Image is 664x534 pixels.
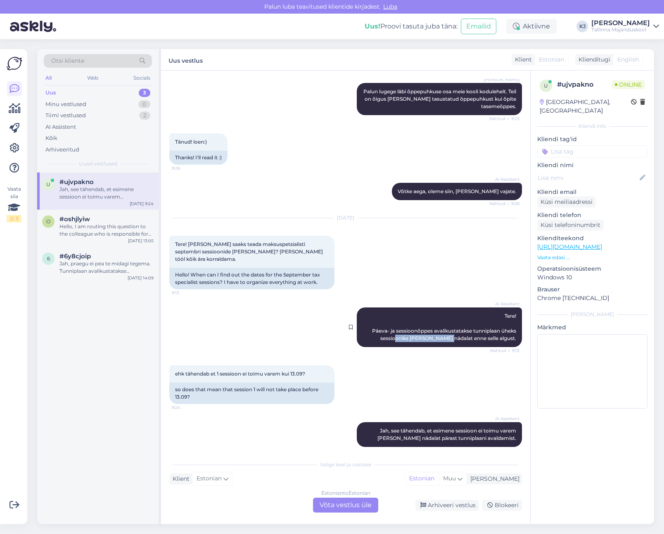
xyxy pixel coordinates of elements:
[128,238,154,244] div: [DATE] 13:05
[139,111,150,120] div: 2
[197,474,222,483] span: Estonian
[537,285,647,294] p: Brauser
[537,311,647,318] div: [PERSON_NAME]
[128,275,154,281] div: [DATE] 14:09
[45,89,56,97] div: Uus
[617,55,639,64] span: English
[537,220,604,231] div: Küsi telefoninumbrit
[363,88,517,109] span: Palun lugege läbi õppepuhkuse osa meie kooli kodulehelt. Teil on õigus [PERSON_NAME] tasustatud õ...
[138,100,150,109] div: 0
[415,500,479,511] div: Arhiveeri vestlus
[512,55,532,64] div: Klient
[591,20,650,26] div: [PERSON_NAME]
[489,176,519,182] span: AI Assistent
[172,290,203,296] span: 9:13
[537,123,647,130] div: Kliendi info
[79,160,117,168] span: Uued vestlused
[169,268,334,289] div: Hello! When can I find out the dates for the September tax specialist sessions? I have to organiz...
[537,323,647,332] p: Märkmed
[544,83,548,89] span: u
[537,234,647,243] p: Klienditeekond
[443,475,456,482] span: Muu
[381,3,400,10] span: Luba
[489,116,519,122] span: Nähtud ✓ 9:25
[45,100,86,109] div: Minu vestlused
[51,57,84,65] span: Otsi kliente
[169,383,334,404] div: so does that mean that session 1 will not take place before 13.09?
[59,178,94,186] span: #ujvpakno
[59,223,154,238] div: Hello, I am routing this question to the colleague who is responsible for this topic. The reply m...
[169,214,522,222] div: [DATE]
[489,201,519,207] span: Nähtud ✓ 9:26
[175,241,324,262] span: Tere! [PERSON_NAME] saaks teada maksuspetsialisti septembri sessioonide [PERSON_NAME]? [PERSON_NA...
[612,80,645,89] span: Online
[539,55,564,64] span: Estonian
[59,215,90,223] span: #oshjlyiw
[45,123,76,131] div: AI Assistent
[139,89,150,97] div: 3
[461,19,496,34] button: Emailid
[169,475,190,483] div: Klient
[365,21,458,31] div: Proovi tasuta juba täna:
[377,428,517,441] span: Jah, see tähendab, et esimene sessioon ei toimu varem [PERSON_NAME] nädalat pärast tunniplaani av...
[537,254,647,261] p: Vaata edasi ...
[575,55,610,64] div: Klienditugi
[506,19,557,34] div: Aktiivne
[172,404,203,411] span: 9:24
[537,161,647,170] p: Kliendi nimi
[537,294,647,302] p: Chrome [TECHNICAL_ID]
[169,461,522,468] div: Valige keel ja vastake
[47,255,50,262] span: 6
[489,447,519,454] span: Nähtud ✓ 9:24
[44,73,53,83] div: All
[538,173,638,182] input: Lisa nimi
[59,186,154,201] div: Jah, see tähendab, et esimene sessioon ei toimu varem [PERSON_NAME] nädalat pärast tunniplaani av...
[7,56,22,71] img: Askly Logo
[132,73,152,83] div: Socials
[591,20,659,33] a: [PERSON_NAME]Tallinna Majanduskool
[398,188,516,194] span: Võtke aega, oleme siin, [PERSON_NAME] vajate.
[537,196,596,208] div: Küsi meiliaadressi
[537,211,647,220] p: Kliendi telefon
[45,134,57,142] div: Kõik
[59,260,154,275] div: Jah, praegu ei pea te midagi tegema. Tunniplaan avalikustatakse [PERSON_NAME] nädalat enne sessio...
[7,215,21,222] div: 2 / 3
[313,498,378,513] div: Võta vestlus üle
[321,489,370,497] div: Estonian to Estonian
[85,73,100,83] div: Web
[537,273,647,282] p: Windows 10
[540,98,631,115] div: [GEOGRAPHIC_DATA], [GEOGRAPHIC_DATA]
[175,371,305,377] span: ehk tähendab et 1 sessioon ei toimu varem kui 13.09?
[537,243,602,250] a: [URL][DOMAIN_NAME]
[537,188,647,196] p: Kliendi email
[365,22,380,30] b: Uus!
[537,135,647,144] p: Kliendi tag'id
[405,473,439,485] div: Estonian
[489,347,519,354] span: Nähtud ✓ 9:13
[591,26,650,33] div: Tallinna Majanduskool
[59,253,91,260] span: #6y8cjoip
[576,21,588,32] div: KJ
[467,475,519,483] div: [PERSON_NAME]
[537,265,647,273] p: Operatsioonisüsteem
[168,54,203,65] label: Uus vestlus
[45,146,79,154] div: Arhiveeritud
[489,301,519,307] span: AI Assistent
[489,416,519,422] span: AI Assistent
[482,500,522,511] div: Blokeeri
[7,185,21,222] div: Vaata siia
[46,218,50,224] span: o
[175,139,207,145] span: Tänud! loen:)
[484,76,519,83] span: [PERSON_NAME]
[46,181,50,187] span: u
[45,111,86,120] div: Tiimi vestlused
[557,80,612,90] div: # ujvpakno
[172,165,203,171] span: 9:26
[130,201,154,207] div: [DATE] 9:24
[169,151,228,165] div: Thanks! I'll read it :)
[537,145,647,158] input: Lisa tag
